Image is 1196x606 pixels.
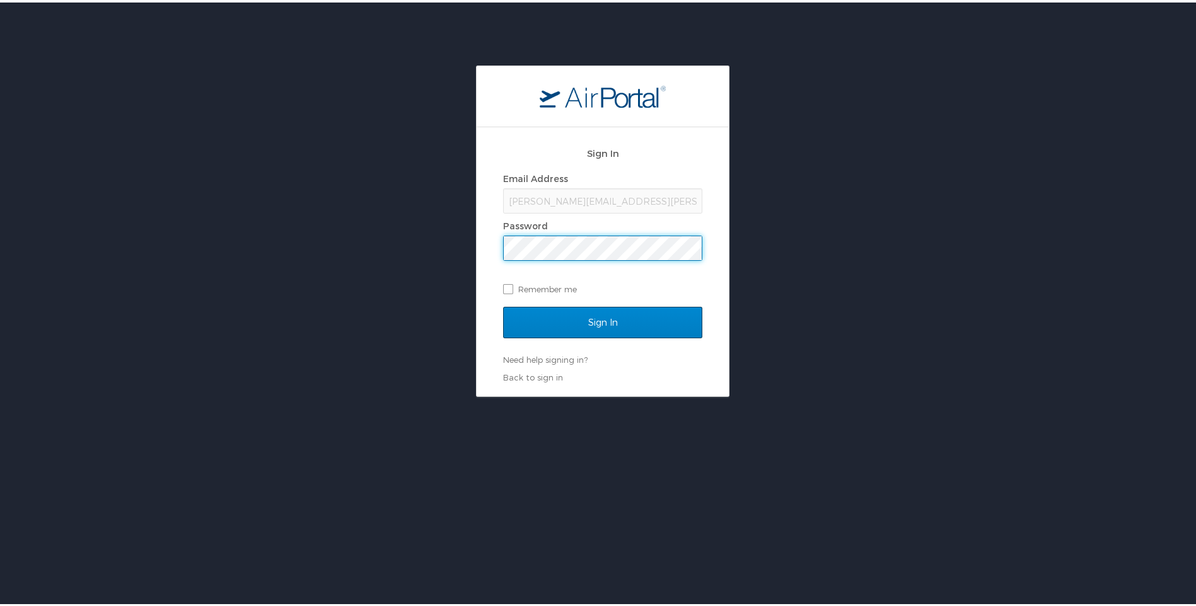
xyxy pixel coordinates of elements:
img: logo [540,83,666,105]
h2: Sign In [503,144,702,158]
input: Sign In [503,304,702,336]
label: Password [503,218,548,229]
a: Back to sign in [503,370,563,380]
label: Remember me [503,277,702,296]
label: Email Address [503,171,568,181]
a: Need help signing in? [503,352,588,362]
